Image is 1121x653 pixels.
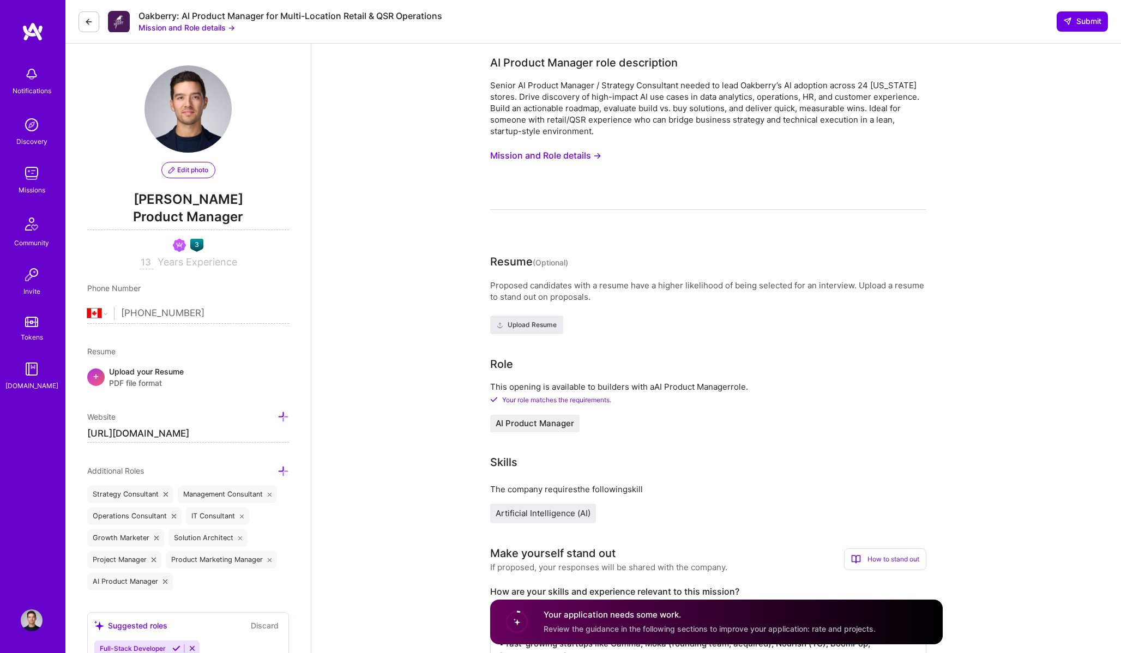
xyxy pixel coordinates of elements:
img: logo [22,22,44,41]
button: Mission and Role details → [490,146,601,166]
img: Been on Mission [173,239,186,252]
i: icon Close [154,536,159,540]
div: Make yourself stand out [490,545,616,561]
i: icon Close [240,514,244,518]
button: Submit [1057,11,1108,31]
button: Discard [248,619,282,632]
input: http://... [87,425,289,443]
i: icon BookOpen [851,554,861,564]
i: icon Close [152,558,156,562]
img: Invite [21,264,43,286]
span: Edit photo [168,165,208,175]
div: Suggested roles [94,620,167,631]
img: User Avatar [144,65,232,153]
i: Reject [188,644,196,652]
div: Oakberry: AI Product Manager for Multi-Location Retail & QSR Operations [138,10,442,22]
i: Accept [172,644,180,652]
span: [PERSON_NAME] [87,191,289,208]
i: icon Close [268,492,272,497]
button: Edit photo [161,162,215,178]
span: PDF file format [109,377,184,389]
img: Company Logo [108,11,130,32]
p: This opening is available to builders with a AI Product Manager role. [490,381,926,392]
div: Strategy Consultant [87,486,173,503]
i: icon PencilPurple [168,167,175,173]
i: Check [490,396,498,403]
span: Product Manager [87,208,289,230]
div: Resume [490,253,568,271]
i: icon Close [238,536,243,540]
span: Upload Resume [497,320,557,330]
img: Community [19,211,45,237]
i: icon LeftArrowDark [85,17,93,26]
span: + [93,370,99,382]
span: Submit [1063,16,1101,27]
a: User Avatar [18,609,45,631]
div: Skills [490,454,517,470]
div: Operations Consultant [87,507,182,525]
i: icon SuggestedTeams [94,621,104,630]
i: icon SendLight [1063,17,1072,26]
span: Additional Roles [87,466,144,475]
span: (Optional) [533,258,568,267]
button: Mission and Role details → [138,22,235,33]
span: Full-Stack Developer [100,644,166,652]
label: How are your skills and experience relevant to this mission? [490,586,926,597]
div: Discovery [16,136,47,147]
div: Project Manager [87,551,161,569]
input: XX [140,256,153,269]
div: AI Product Manager [87,573,173,590]
img: teamwork [21,162,43,184]
span: Years Experience [158,256,237,268]
div: Senior AI Product Manager / Strategy Consultant needed to lead Oakberry’s AI adoption across 24 [... [490,80,926,137]
div: How to stand out [844,548,926,570]
i: icon Close [172,514,176,518]
span: Website [87,412,116,421]
input: +1 (000) 000-0000 [121,298,289,329]
img: discovery [21,114,43,136]
div: Community [14,237,49,249]
div: Notifications [13,85,51,96]
div: [DOMAIN_NAME] [5,380,58,391]
i: icon Close [163,579,167,584]
i: icon Close [164,492,168,497]
span: AI Product Manager [496,419,574,428]
button: AI Product Manager [490,415,580,432]
span: Resume [87,347,116,356]
span: Review the guidance in the following sections to improve your application: rate and projects. [544,624,876,633]
i: icon Close [268,558,272,562]
div: If proposed, your responses will be shared with the company. [490,561,727,573]
div: AI Product Manager role description [490,55,678,71]
div: Solution Architect [168,529,248,547]
div: Invite [23,286,40,297]
div: Tokens [21,331,43,343]
div: Role [490,356,513,372]
img: tokens [25,317,38,327]
span: Phone Number [87,283,141,293]
div: Management Consultant [178,486,278,503]
div: +Upload your ResumePDF file format [87,366,289,389]
h4: Your application needs some work. [544,609,876,621]
div: Upload your Resume [109,366,184,389]
img: guide book [21,358,43,380]
div: IT Consultant [186,507,250,525]
img: User Avatar [21,609,43,631]
div: Proposed candidates with a resume have a higher likelihood of being selected for an interview. Up... [490,280,926,303]
span: Artificial Intelligence (AI) [496,508,590,518]
span: Your role matches the requirements. [502,396,611,404]
div: The company requires the following skill [490,483,926,495]
img: bell [21,63,43,85]
div: Missions [19,184,45,196]
div: Growth Marketer [87,529,164,547]
div: Product Marketing Manager [166,551,278,569]
button: Upload Resume [490,316,563,334]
